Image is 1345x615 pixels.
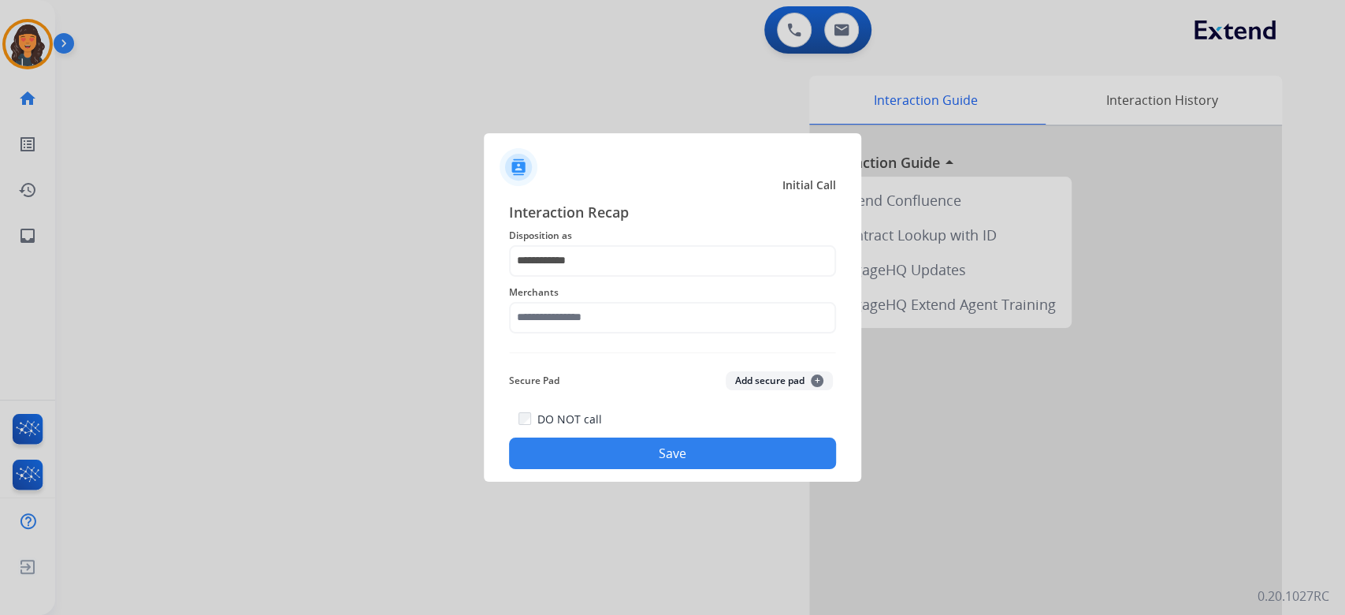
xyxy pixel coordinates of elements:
span: Secure Pad [509,371,559,390]
button: Save [509,438,836,469]
button: Add secure pad+ [726,371,833,390]
span: Disposition as [509,226,836,245]
span: + [811,375,823,387]
span: Merchants [509,283,836,302]
img: contactIcon [500,148,537,186]
span: Initial Call [782,177,836,193]
p: 0.20.1027RC [1258,587,1329,606]
label: DO NOT call [537,412,602,427]
span: Interaction Recap [509,201,836,226]
img: contact-recap-line.svg [509,352,836,353]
